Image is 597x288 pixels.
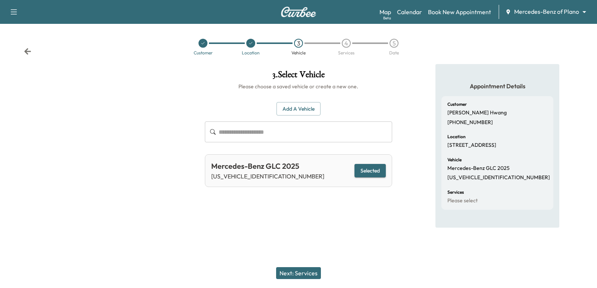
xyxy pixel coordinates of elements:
a: Calendar [397,7,422,16]
p: [US_VEHICLE_IDENTIFICATION_NUMBER] [447,174,550,181]
div: Back [24,48,31,55]
h6: Please choose a saved vehicle or create a new one. [205,83,392,90]
h6: Services [447,190,464,194]
div: Beta [383,15,391,21]
div: 4 [342,39,351,48]
div: Date [389,51,399,55]
a: Book New Appointment [428,7,491,16]
h6: Vehicle [447,158,462,162]
h1: 3 . Select Vehicle [205,70,392,83]
img: Curbee Logo [281,7,316,17]
h5: Appointment Details [441,82,553,90]
div: 3 [294,39,303,48]
div: Services [338,51,354,55]
button: Selected [354,164,386,178]
p: Mercedes-Benz GLC 2025 [447,165,510,172]
button: Add a Vehicle [276,102,321,116]
div: Mercedes-Benz GLC 2025 [211,161,324,172]
div: Vehicle [291,51,306,55]
p: [STREET_ADDRESS] [447,142,496,149]
span: Mercedes-Benz of Plano [514,7,579,16]
button: Next: Services [276,267,321,279]
p: Please select [447,197,478,204]
p: [PHONE_NUMBER] [447,119,493,126]
h6: Location [447,134,466,139]
h6: Customer [447,102,467,107]
div: Customer [194,51,213,55]
div: Location [242,51,260,55]
p: [PERSON_NAME] Hwang [447,110,507,116]
a: MapBeta [379,7,391,16]
div: 5 [390,39,398,48]
p: [US_VEHICLE_IDENTIFICATION_NUMBER] [211,172,324,181]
